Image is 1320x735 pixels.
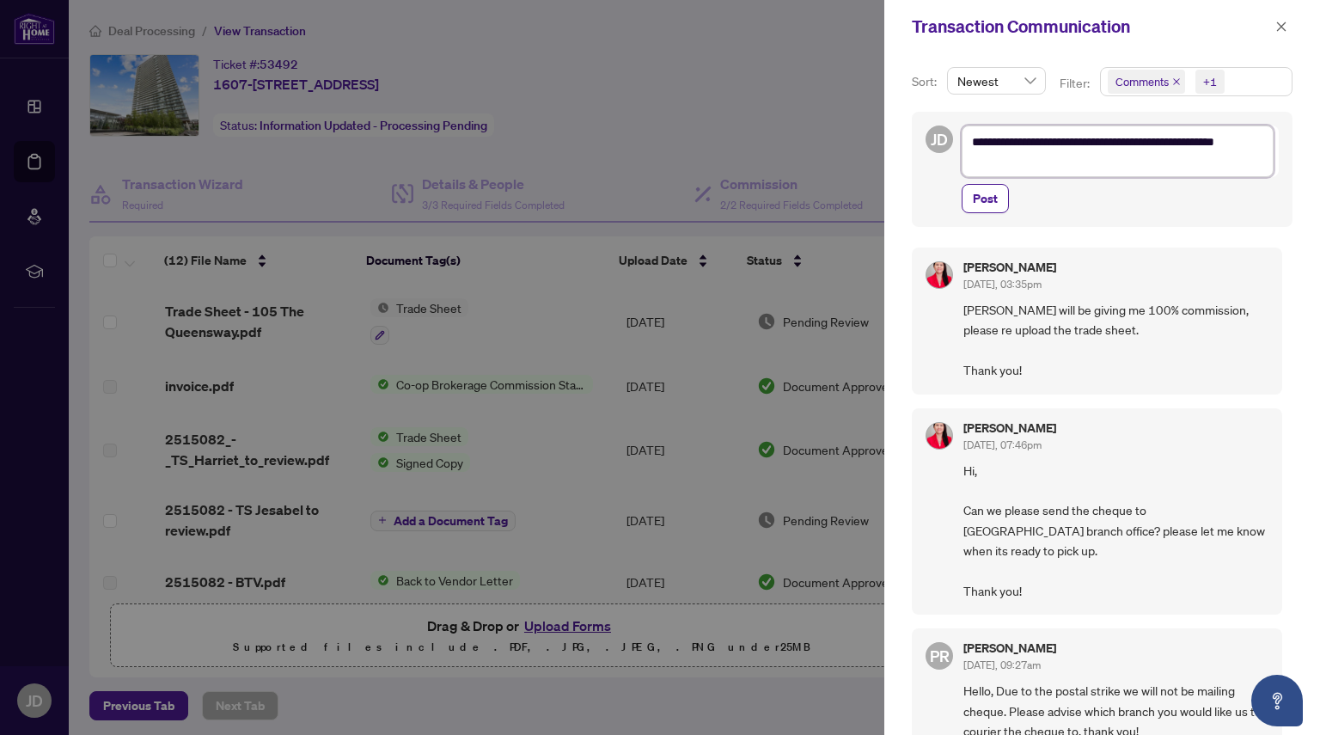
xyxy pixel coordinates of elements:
h5: [PERSON_NAME] [963,422,1056,434]
p: Filter: [1060,74,1092,93]
span: Comments [1115,73,1169,90]
button: Post [962,184,1009,213]
h5: [PERSON_NAME] [963,642,1056,654]
span: Newest [957,68,1036,94]
span: Hi, Can we please send the cheque to [GEOGRAPHIC_DATA] branch office? please let me know when its... [963,461,1268,602]
div: Transaction Communication [912,14,1270,40]
div: +1 [1203,73,1217,90]
span: Comments [1108,70,1185,94]
img: Profile Icon [926,262,952,288]
span: JD [931,127,948,151]
span: [DATE], 07:46pm [963,438,1042,451]
span: [DATE], 03:35pm [963,278,1042,291]
span: Post [973,185,998,212]
p: Sort: [912,72,940,91]
span: [DATE], 09:27am [963,658,1041,671]
span: PR [930,644,950,668]
span: close [1172,77,1181,86]
span: [PERSON_NAME] will be giving me 100% commission, please re upload the trade sheet. Thank you! [963,300,1268,381]
button: Open asap [1251,675,1303,726]
span: close [1275,21,1287,33]
img: Profile Icon [926,423,952,449]
h5: [PERSON_NAME] [963,261,1056,273]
